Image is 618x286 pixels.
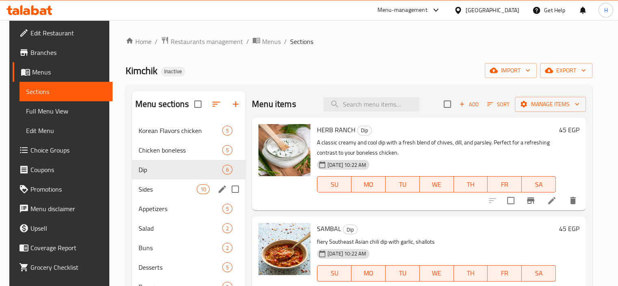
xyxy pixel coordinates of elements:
span: Sort items [482,98,515,111]
a: Upsell [13,218,113,238]
h6: 45 EGP [559,223,579,234]
a: Coverage Report [13,238,113,258]
span: Sections [26,87,106,96]
span: FR [491,267,518,279]
button: Add section [226,94,245,114]
button: FR [488,265,522,282]
button: edit [216,183,228,195]
span: Full Menu View [26,106,106,116]
span: Sort [487,100,510,109]
a: Menus [13,62,113,82]
button: WE [420,176,454,192]
button: SA [522,265,556,282]
a: Menus [252,36,281,47]
span: Sections [290,37,313,46]
span: SU [321,267,348,279]
button: SU [317,176,351,192]
span: MO [355,179,382,190]
span: HERB RANCH [317,124,356,136]
input: search [323,97,419,111]
button: SA [522,176,556,192]
a: Edit Restaurant [13,23,113,43]
div: items [222,145,232,155]
span: Chicken boneless [139,145,222,155]
button: Manage items [515,97,586,112]
div: items [222,204,232,214]
span: Upsell [30,223,106,233]
div: Appetizers5 [132,199,245,218]
span: 5 [223,146,232,154]
span: Select all sections [189,96,206,113]
span: Select section [439,96,456,113]
div: Sides [139,184,197,194]
div: Dip6 [132,160,245,179]
h6: 45 EGP [559,124,579,135]
span: 6 [223,166,232,174]
span: Select to update [502,192,519,209]
span: Choice Groups [30,145,106,155]
span: export [546,65,586,76]
div: items [222,126,232,135]
span: Menus [32,67,106,77]
span: Restaurants management [171,37,243,46]
span: FR [491,179,518,190]
button: MO [351,176,386,192]
span: TU [389,179,416,190]
span: 10 [197,186,209,193]
span: SA [525,267,553,279]
a: Promotions [13,179,113,199]
button: Add [456,98,482,111]
div: items [222,165,232,175]
div: [GEOGRAPHIC_DATA] [466,6,519,15]
li: / [246,37,249,46]
button: SU [317,265,351,282]
span: TU [389,267,416,279]
img: SAMBAL [258,223,310,275]
a: Edit menu item [547,196,557,205]
span: MO [355,267,382,279]
button: delete [563,191,583,210]
button: WE [420,265,454,282]
a: Full Menu View [20,101,113,121]
li: / [155,37,158,46]
button: TH [454,176,488,192]
span: Manage items [521,99,579,109]
span: SA [525,179,553,190]
p: fiery Southeast Asian chili dip with garlic, shallots [317,237,556,247]
div: Inactive [161,67,185,76]
span: Salad [139,223,222,233]
span: Dip [343,225,357,234]
button: MO [351,265,386,282]
span: Sort sections [206,94,226,114]
span: 5 [223,205,232,213]
div: Desserts5 [132,258,245,277]
button: FR [488,176,522,192]
span: Dip [358,126,371,135]
span: Coupons [30,165,106,175]
h2: Menu sections [135,98,189,110]
div: Korean Flavors chicken5 [132,121,245,140]
button: TU [386,265,420,282]
span: Appetizers [139,204,222,214]
div: Chicken boneless5 [132,140,245,160]
span: SU [321,179,348,190]
button: TH [454,265,488,282]
span: Dip [139,165,222,175]
div: Buns2 [132,238,245,258]
span: Menus [262,37,281,46]
a: Coupons [13,160,113,179]
div: items [222,243,232,253]
span: H [604,6,607,15]
span: Coverage Report [30,243,106,253]
div: items [222,262,232,272]
div: Salad2 [132,218,245,238]
div: Sides10edit [132,179,245,199]
a: Grocery Checklist [13,258,113,277]
span: WE [423,267,451,279]
span: 2 [223,225,232,232]
button: Sort [485,98,512,111]
span: Kimchik [126,61,158,80]
h2: Menu items [252,98,296,110]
